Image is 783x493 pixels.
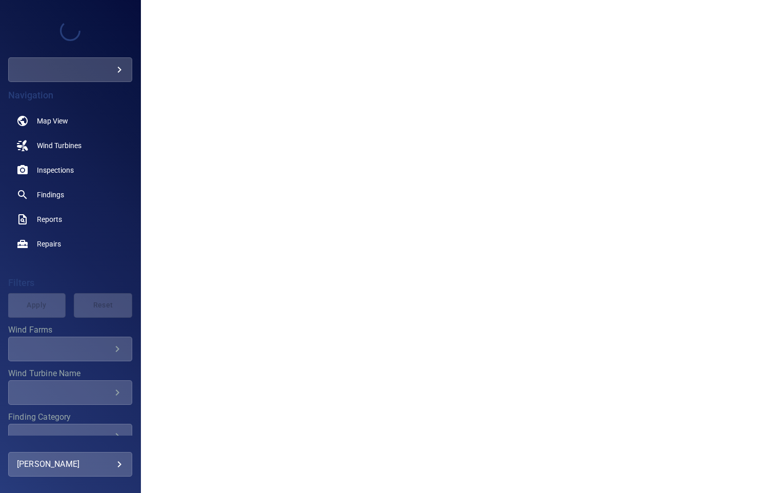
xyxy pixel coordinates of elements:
[8,90,132,100] h4: Navigation
[8,424,132,448] div: Finding Category
[8,133,132,158] a: windturbines noActive
[8,278,132,288] h4: Filters
[17,456,123,473] div: [PERSON_NAME]
[8,232,132,256] a: repairs noActive
[37,190,64,200] span: Findings
[8,326,132,334] label: Wind Farms
[37,165,74,175] span: Inspections
[8,182,132,207] a: findings noActive
[8,380,132,405] div: Wind Turbine Name
[8,413,132,421] label: Finding Category
[37,214,62,224] span: Reports
[37,116,68,126] span: Map View
[8,57,132,82] div: gdesedpr
[37,239,61,249] span: Repairs
[8,207,132,232] a: reports noActive
[37,140,81,151] span: Wind Turbines
[8,337,132,361] div: Wind Farms
[8,158,132,182] a: inspections noActive
[8,109,132,133] a: map noActive
[8,369,132,378] label: Wind Turbine Name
